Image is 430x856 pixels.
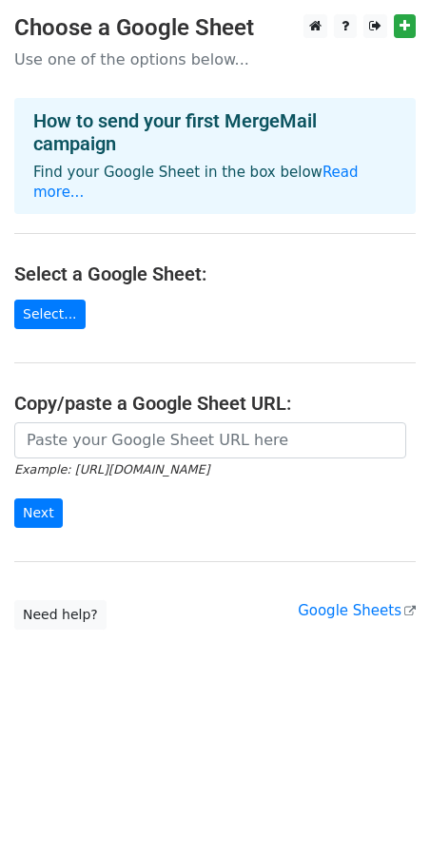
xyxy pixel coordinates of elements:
a: Google Sheets [298,602,416,619]
a: Need help? [14,600,107,630]
h4: How to send your first MergeMail campaign [33,109,397,155]
input: Next [14,498,63,528]
h4: Copy/paste a Google Sheet URL: [14,392,416,415]
p: Find your Google Sheet in the box below [33,163,397,203]
input: Paste your Google Sheet URL here [14,422,406,458]
small: Example: [URL][DOMAIN_NAME] [14,462,209,477]
a: Read more... [33,164,359,201]
p: Use one of the options below... [14,49,416,69]
a: Select... [14,300,86,329]
h4: Select a Google Sheet: [14,263,416,285]
h3: Choose a Google Sheet [14,14,416,42]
